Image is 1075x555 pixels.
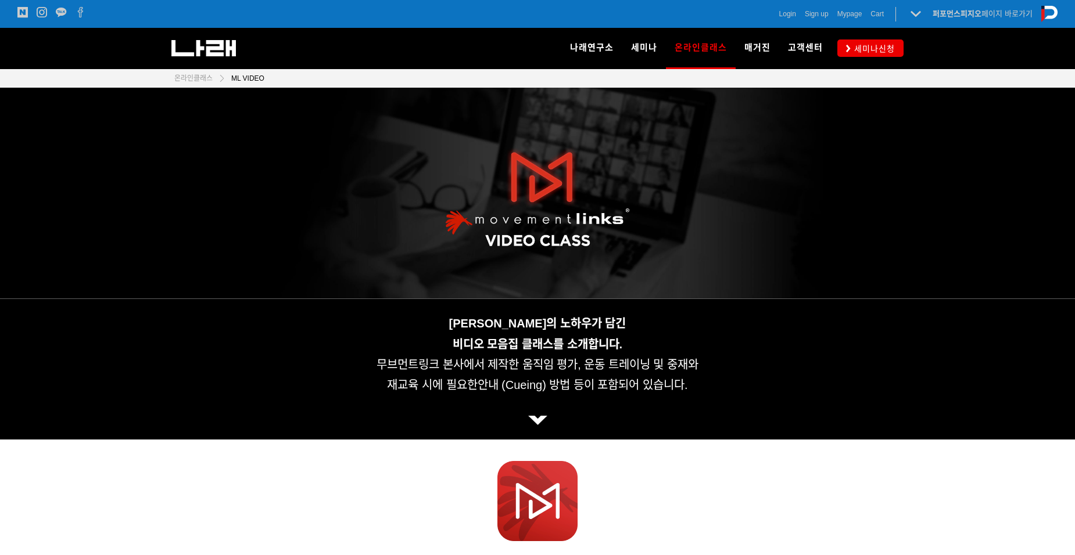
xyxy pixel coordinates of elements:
[453,338,622,351] span: 비디오 모음집 클래스를 소개합니다.
[805,8,829,20] a: Sign up
[174,73,213,84] a: 온라인클래스
[933,9,1033,18] a: 퍼포먼스피지오페이지 바로가기
[570,42,614,53] span: 나래연구소
[231,74,264,82] span: ML VIDEO
[870,8,884,20] a: Cart
[622,28,666,69] a: 세미나
[837,39,904,56] a: 세미나신청
[387,379,477,391] span: 재교육 시에 필요한
[779,8,796,20] a: Login
[174,74,213,82] span: 온라인클래스
[851,43,895,55] span: 세미나신청
[497,461,578,541] img: 0808e9771d0a8.png
[788,42,823,53] span: 고객센터
[666,28,736,69] a: 온라인클래스
[449,317,626,330] span: [PERSON_NAME]의 노하우가 담긴
[744,42,771,53] span: 매거진
[561,28,622,69] a: 나래연구소
[478,379,688,391] span: 안내 (Cueing) 방법 등이 포함되어 있습니다.
[837,8,862,20] a: Mypage
[933,9,981,18] strong: 퍼포먼스피지오
[528,416,547,425] img: 0883bc78e6c5e.png
[675,38,727,57] span: 온라인클래스
[225,73,264,84] a: ML VIDEO
[779,28,832,69] a: 고객센터
[736,28,779,69] a: 매거진
[377,358,698,371] span: 무브먼트링크 본사에서 제작한 움직임 평가, 운동 트레이닝 및 중재와
[631,42,657,53] span: 세미나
